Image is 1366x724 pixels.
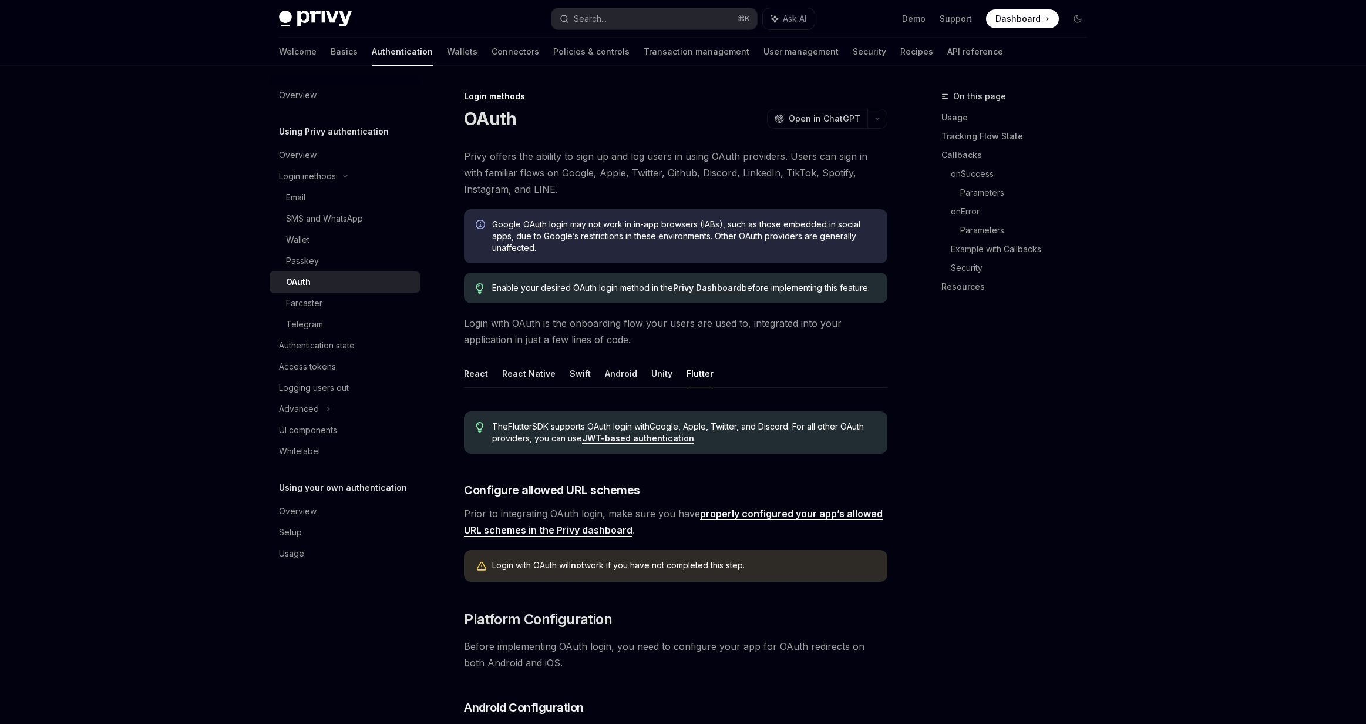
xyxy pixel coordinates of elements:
[763,8,815,29] button: Ask AI
[951,165,1096,183] a: onSuccess
[270,229,420,250] a: Wallet
[464,360,488,387] button: React
[270,356,420,377] a: Access tokens
[644,38,749,66] a: Transaction management
[279,547,304,561] div: Usage
[464,90,887,102] div: Login methods
[279,402,319,416] div: Advanced
[941,108,1096,127] a: Usage
[279,338,355,353] div: Authentication state
[464,610,612,629] span: Platform Configuration
[270,314,420,335] a: Telegram
[279,11,352,27] img: dark logo
[960,183,1096,202] a: Parameters
[476,283,484,294] svg: Tip
[1068,9,1087,28] button: Toggle dark mode
[270,420,420,441] a: UI components
[286,190,305,205] div: Email
[464,108,516,129] h1: OAuth
[279,525,302,539] div: Setup
[464,505,887,538] span: Prior to integrating OAuth login, make sure you have .
[953,89,1006,103] span: On this page
[902,13,926,25] a: Demo
[279,125,389,139] h5: Using Privy authentication
[270,187,420,208] a: Email
[464,482,640,498] span: Configure allowed URL schemes
[270,501,420,522] a: Overview
[789,113,860,125] span: Open in ChatGPT
[270,250,420,271] a: Passkey
[270,271,420,293] a: OAuth
[783,13,806,25] span: Ask AI
[279,360,336,374] div: Access tokens
[476,220,487,232] svg: Info
[492,38,539,66] a: Connectors
[986,9,1059,28] a: Dashboard
[464,638,887,671] span: Before implementing OAuth login, you need to configure your app for OAuth redirects on both Andro...
[286,275,311,289] div: OAuth
[464,148,887,197] span: Privy offers the ability to sign up and log users in using OAuth providers. Users can sign in wit...
[941,277,1096,296] a: Resources
[270,85,420,106] a: Overview
[476,561,487,572] svg: Warning
[767,109,867,129] button: Open in ChatGPT
[947,38,1003,66] a: API reference
[605,360,637,387] button: Android
[502,360,556,387] button: React Native
[279,88,317,102] div: Overview
[951,202,1096,221] a: onError
[270,377,420,398] a: Logging users out
[279,481,407,495] h5: Using your own authentication
[574,12,607,26] div: Search...
[286,317,323,331] div: Telegram
[853,38,886,66] a: Security
[447,38,477,66] a: Wallets
[941,146,1096,165] a: Callbacks
[551,8,757,29] button: Search...⌘K
[738,14,750,24] span: ⌘ K
[270,441,420,462] a: Whitelabel
[900,38,933,66] a: Recipes
[571,560,584,570] strong: not
[279,148,317,162] div: Overview
[687,360,714,387] button: Flutter
[476,422,484,433] svg: Tip
[960,221,1096,240] a: Parameters
[464,315,887,348] span: Login with OAuth is the onboarding flow your users are used to, integrated into your application ...
[286,254,319,268] div: Passkey
[492,282,876,294] span: Enable your desired OAuth login method in the before implementing this feature.
[270,335,420,356] a: Authentication state
[940,13,972,25] a: Support
[651,360,672,387] button: Unity
[464,699,584,716] span: Android Configuration
[279,38,317,66] a: Welcome
[279,444,320,458] div: Whitelabel
[286,296,322,310] div: Farcaster
[492,219,876,254] span: Google OAuth login may not work in in-app browsers (IABs), such as those embedded in social apps,...
[553,38,630,66] a: Policies & controls
[570,360,591,387] button: Swift
[763,38,839,66] a: User management
[995,13,1041,25] span: Dashboard
[492,559,876,572] div: Login with OAuth will work if you have not completed this step.
[270,145,420,166] a: Overview
[492,421,876,444] span: The Flutter SDK supports OAuth login with Google, Apple, Twitter, and Discord . For all other OAu...
[951,240,1096,259] a: Example with Callbacks
[270,208,420,229] a: SMS and WhatsApp
[673,283,742,293] a: Privy Dashboard
[279,169,336,183] div: Login methods
[270,522,420,543] a: Setup
[279,381,349,395] div: Logging users out
[270,543,420,564] a: Usage
[582,433,694,444] a: JWT-based authentication
[279,423,337,437] div: UI components
[941,127,1096,146] a: Tracking Flow State
[286,212,363,226] div: SMS and WhatsApp
[372,38,433,66] a: Authentication
[270,293,420,314] a: Farcaster
[951,259,1096,277] a: Security
[331,38,358,66] a: Basics
[279,504,317,518] div: Overview
[286,233,309,247] div: Wallet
